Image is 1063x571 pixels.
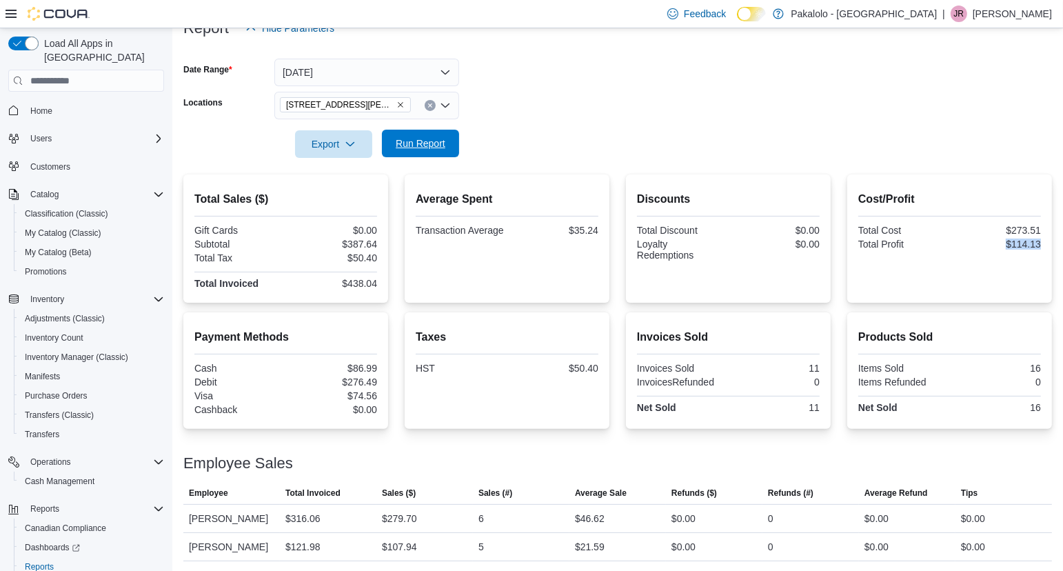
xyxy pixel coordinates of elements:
span: Inventory [30,294,64,305]
span: Home [30,106,52,117]
div: Cash [194,363,283,374]
div: Items Refunded [858,377,947,388]
a: My Catalog (Beta) [19,244,97,261]
div: $35.24 [510,225,599,236]
button: Users [25,130,57,147]
span: Total Invoiced [285,488,341,499]
button: Reports [3,499,170,519]
a: Promotions [19,263,72,280]
button: Reports [25,501,65,517]
span: Tips [961,488,978,499]
h2: Discounts [637,191,820,208]
span: Transfers [25,429,59,440]
strong: Net Sold [858,402,898,413]
button: Manifests [14,367,170,386]
span: Dashboards [19,539,164,556]
label: Locations [183,97,223,108]
a: Manifests [19,368,65,385]
a: Dashboards [19,539,85,556]
span: Users [25,130,164,147]
span: Catalog [25,186,164,203]
div: $0.00 [671,539,696,555]
div: Total Tax [194,252,283,263]
div: $0.00 [961,539,985,555]
span: Transfers (Classic) [25,410,94,421]
div: 6 [478,510,484,527]
div: $0.00 [864,539,889,555]
p: [PERSON_NAME] [973,6,1052,22]
h2: Taxes [416,329,598,345]
button: Operations [25,454,77,470]
span: Classification (Classic) [19,206,164,222]
div: [PERSON_NAME] [183,505,280,532]
div: $0.00 [731,225,820,236]
span: Average Refund [864,488,928,499]
span: 385 Tompkins Avenue [280,97,411,112]
p: Pakalolo - [GEOGRAPHIC_DATA] [791,6,937,22]
span: Dashboards [25,542,80,553]
div: $438.04 [289,278,378,289]
div: Visa [194,390,283,401]
span: Sales ($) [382,488,416,499]
span: Canadian Compliance [25,523,106,534]
h2: Invoices Sold [637,329,820,345]
button: Clear input [425,100,436,111]
a: Cash Management [19,473,100,490]
button: Inventory Manager (Classic) [14,348,170,367]
button: Inventory [25,291,70,308]
strong: Net Sold [637,402,676,413]
div: Total Profit [858,239,947,250]
div: 16 [953,363,1042,374]
div: $0.00 [731,239,820,250]
span: Home [25,101,164,119]
div: $50.40 [289,252,378,263]
a: Inventory Manager (Classic) [19,349,134,365]
span: Feedback [684,7,726,21]
h2: Cost/Profit [858,191,1041,208]
div: 0 [953,377,1042,388]
button: My Catalog (Classic) [14,223,170,243]
span: Customers [30,161,70,172]
a: Customers [25,159,76,175]
span: Cash Management [19,473,164,490]
a: Canadian Compliance [19,520,112,537]
span: Employee [189,488,228,499]
span: JR [954,6,964,22]
span: Operations [30,457,71,468]
button: Cash Management [14,472,170,491]
div: $0.00 [289,225,378,236]
h2: Total Sales ($) [194,191,377,208]
span: [STREET_ADDRESS][PERSON_NAME] [286,98,394,112]
div: $279.70 [382,510,417,527]
div: $276.49 [289,377,378,388]
button: My Catalog (Beta) [14,243,170,262]
div: 5 [478,539,484,555]
span: Inventory Manager (Classic) [19,349,164,365]
span: My Catalog (Classic) [25,228,101,239]
a: Dashboards [14,538,170,557]
button: Promotions [14,262,170,281]
div: [PERSON_NAME] [183,533,280,561]
button: Purchase Orders [14,386,170,405]
div: $0.00 [671,510,696,527]
button: Catalog [25,186,64,203]
div: 16 [953,402,1042,413]
a: My Catalog (Classic) [19,225,107,241]
label: Date Range [183,64,232,75]
strong: Total Invoiced [194,278,259,289]
button: Inventory Count [14,328,170,348]
span: Operations [25,454,164,470]
button: Remove 385 Tompkins Avenue from selection in this group [396,101,405,109]
div: Debit [194,377,283,388]
span: Purchase Orders [25,390,88,401]
a: Classification (Classic) [19,206,114,222]
span: Users [30,133,52,144]
button: Open list of options [440,100,451,111]
a: Purchase Orders [19,388,93,404]
a: Adjustments (Classic) [19,310,110,327]
button: Inventory [3,290,170,309]
div: $21.59 [575,539,605,555]
button: Customers [3,157,170,177]
button: Run Report [382,130,459,157]
span: Canadian Compliance [19,520,164,537]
